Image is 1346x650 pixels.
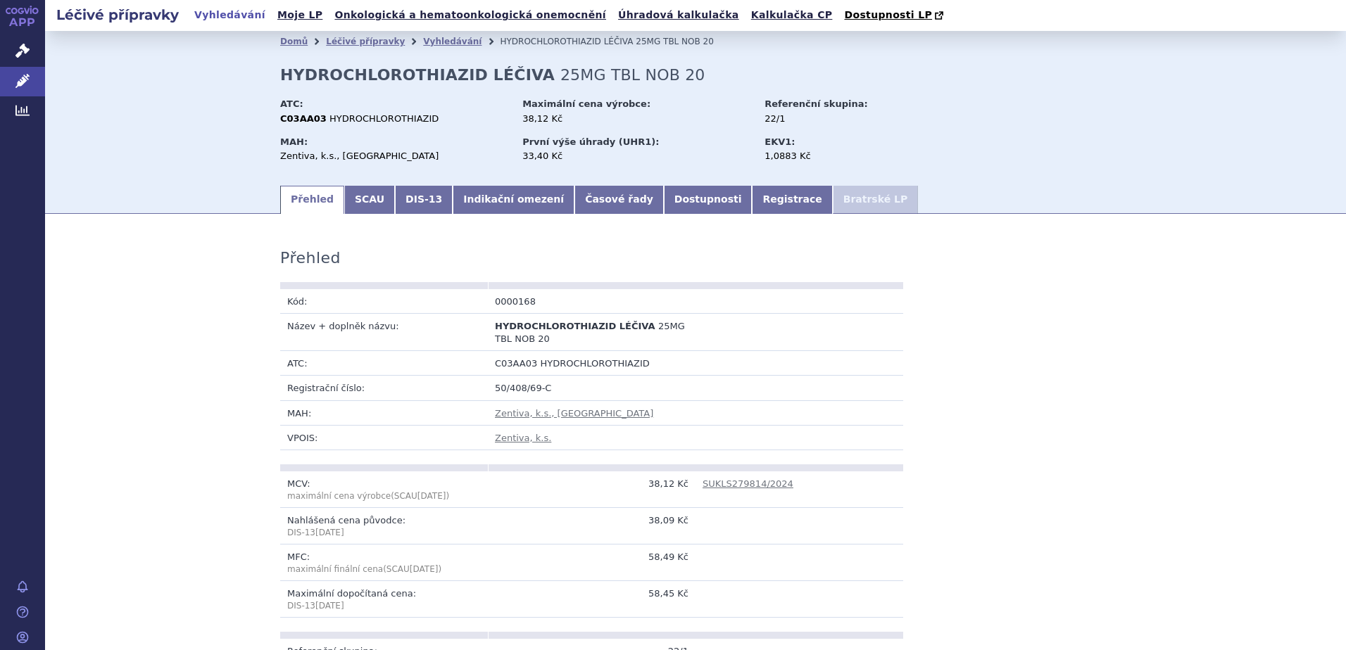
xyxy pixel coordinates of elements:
[280,471,488,508] td: MCV:
[495,408,653,419] a: Zentiva, k.s., [GEOGRAPHIC_DATA]
[280,136,308,147] strong: MAH:
[280,313,488,350] td: Název + doplněk názvu:
[280,425,488,450] td: VPOIS:
[326,37,405,46] a: Léčivé přípravky
[280,37,308,46] a: Domů
[280,581,488,618] td: Maximální dopočítaná cena:
[664,186,753,214] a: Dostupnosti
[488,508,696,544] td: 38,09 Kč
[287,491,391,501] span: maximální cena výrobce
[747,6,837,25] a: Kalkulačka CP
[703,478,793,489] a: SUKLS279814/2024
[752,186,832,214] a: Registrace
[488,376,903,400] td: 50/408/69-C
[495,321,655,331] span: HYDROCHLOROTHIAZID LÉČIVA
[560,66,705,84] span: 25MG TBL NOB 20
[280,351,488,376] td: ATC:
[329,113,439,124] span: HYDROCHLOROTHIAZID
[844,9,932,20] span: Dostupnosti LP
[280,544,488,581] td: MFC:
[495,358,537,369] span: C03AA03
[287,527,481,539] p: DIS-13
[395,186,453,214] a: DIS-13
[280,400,488,425] td: MAH:
[614,6,743,25] a: Úhradová kalkulačka
[344,186,395,214] a: SCAU
[488,289,696,314] td: 0000168
[574,186,664,214] a: Časové řady
[280,376,488,400] td: Registrační číslo:
[417,491,446,501] span: [DATE]
[280,98,303,109] strong: ATC:
[488,471,696,508] td: 38,12 Kč
[423,37,482,46] a: Vyhledávání
[500,37,633,46] span: HYDROCHLOROTHIAZID LÉČIVA
[453,186,574,214] a: Indikační omezení
[330,6,610,25] a: Onkologická a hematoonkologická onemocnění
[280,289,488,314] td: Kód:
[190,6,270,25] a: Vyhledávání
[765,150,923,162] div: 1,0883 Kč
[287,600,481,612] p: DIS-13
[280,249,341,267] h3: Přehled
[765,113,923,125] div: 22/1
[488,581,696,618] td: 58,45 Kč
[287,563,481,575] p: maximální finální cena
[540,358,649,369] span: HYDROCHLOROTHIAZID
[280,508,488,544] td: Nahlášená cena původce:
[522,113,751,125] div: 38,12 Kč
[522,150,751,162] div: 33,40 Kč
[280,186,344,214] a: Přehled
[280,66,555,84] strong: HYDROCHLOROTHIAZID LÉČIVA
[488,544,696,581] td: 58,49 Kč
[45,5,190,25] h2: Léčivé přípravky
[280,113,327,124] strong: C03AA03
[522,136,659,147] strong: První výše úhrady (UHR1):
[636,37,714,46] span: 25MG TBL NOB 20
[765,136,795,147] strong: EKV1:
[765,98,867,109] strong: Referenční skupina:
[410,564,439,574] span: [DATE]
[287,491,449,501] span: (SCAU )
[315,601,344,611] span: [DATE]
[315,528,344,537] span: [DATE]
[383,564,441,574] span: (SCAU )
[273,6,327,25] a: Moje LP
[840,6,950,25] a: Dostupnosti LP
[495,433,551,443] a: Zentiva, k.s.
[522,98,650,109] strong: Maximální cena výrobce:
[280,150,509,162] div: Zentiva, k.s., [GEOGRAPHIC_DATA]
